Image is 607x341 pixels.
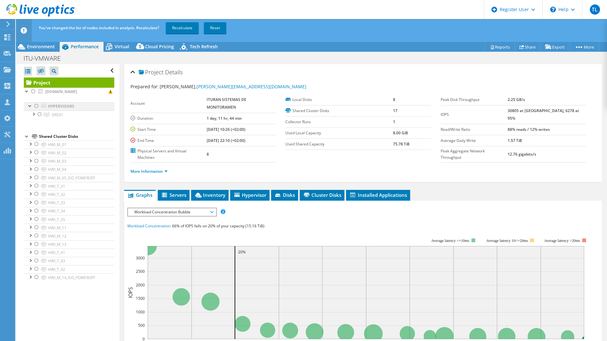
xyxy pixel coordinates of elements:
[127,287,134,298] text: IOPS
[127,192,152,198] span: Graphs
[24,207,114,215] a: HWI_T_34
[27,43,55,50] span: Environment
[130,169,168,174] a: More Information
[24,149,114,157] a: HWI_M_02
[24,199,114,207] a: HWI_T_33
[190,43,218,50] span: Tech Refresh
[24,102,114,110] a: Hypervisors
[161,192,186,198] span: Servers
[285,141,393,147] label: Used Shared Capacity
[166,22,199,34] a: Recalculate
[486,238,528,243] tspan: Average latency 10<=20ms
[24,249,114,257] a: HWI_T_41
[274,192,295,198] span: Disks
[24,140,114,149] a: HWI_M_01
[24,165,114,174] a: HWI_M_04
[285,97,393,103] label: Local Disks
[508,97,525,102] b: 2.25 GB/s
[441,126,508,133] label: Read/Write Ratio
[24,215,114,224] a: HWI_T_35
[393,141,410,147] b: 75.78 TiB
[441,97,508,103] label: Peak Disk Throughput
[127,223,171,229] span: Workload Concentration:
[285,119,393,125] label: Collector Runs
[145,43,174,50] span: Cloud Pricing
[441,148,508,161] label: Peak Aggregate Network Throughput
[441,137,508,144] label: Average Daily Write
[136,309,145,315] text: 1000
[165,68,183,76] span: Details
[349,192,407,198] span: Installed Applications
[45,89,77,94] b: [DOMAIN_NAME]
[24,88,114,96] a: [DOMAIN_NAME]
[441,111,508,118] label: IOPS
[285,108,393,114] label: Shared Cluster Disks
[24,257,114,265] a: HWI_T_43
[238,249,246,255] text: 20%
[115,43,129,50] span: Virtual
[393,108,397,113] b: 17
[24,182,114,190] a: HWI_T_31
[431,238,469,243] tspan: Average latency <=10ms
[71,43,99,50] span: Performance
[130,148,207,161] label: Physical Servers and Virtual Machines
[508,108,579,121] b: 30805 at [GEOGRAPHIC_DATA], 6278 at 95%
[233,192,266,198] span: Hypervisor
[393,119,395,124] b: 1
[24,232,114,240] a: HWI_M_12
[24,240,114,249] a: HWI_M_13
[24,190,114,198] a: HWI_T_32
[160,84,306,90] span: [PERSON_NAME],
[52,112,63,117] span: DRS01
[393,130,408,136] b: 8.00 GiB
[24,273,114,282] a: HWI_M_14_ISO_POWEROFF
[136,269,145,274] text: 2500
[24,157,114,165] a: HWI_M_03
[21,55,70,62] h1: ITU-VMWARE
[39,133,114,140] div: Shared Cluster Disks
[550,7,556,12] svg: \n
[130,137,207,144] label: End Time
[24,77,114,88] a: Project
[136,255,145,261] text: 3000
[540,42,570,52] a: Export
[39,25,159,30] span: You've changed the list of nodes included in analysis. Recalculate?
[207,127,245,132] b: [DATE] 10:26 (+02:00)
[131,208,213,216] span: Workload Concentration Bubble
[24,174,114,182] a: HWI_M_05_ISO_POWEROFF
[136,296,145,301] text: 1500
[130,126,207,133] label: Start Time
[138,323,145,328] text: 500
[136,282,145,288] text: 2000
[130,84,159,90] label: Prepared for:
[570,42,599,52] a: More
[207,116,242,121] b: 1 day, 11 hr, 44 min
[544,238,580,243] text: Average latency >20ms
[207,151,209,157] b: 8
[172,223,264,229] span: 66% of IOPS falls on 20% of your capacity (15.16 TiB)
[204,22,226,34] a: Reset
[393,97,395,102] b: 8
[484,42,515,52] a: Reports
[508,151,536,157] b: 12.76 gigabits/s
[508,127,550,132] b: 88% reads / 12% writes
[130,100,207,107] label: Account
[194,192,225,198] span: Inventory
[24,265,114,273] a: HWI_T_42
[197,84,306,90] a: [PERSON_NAME][EMAIL_ADDRESS][DOMAIN_NAME]
[590,4,600,15] span: TL
[207,97,246,110] b: ITURAN SISTEMAS DE MONITORAMEN
[508,138,522,143] b: 1.57 TiB
[515,42,541,52] a: Share
[207,138,245,143] b: [DATE] 22:10 (+02:00)
[139,69,163,76] span: Project
[285,130,393,136] label: Used Local Capacity
[303,192,341,198] span: Cluster Disks
[24,110,114,119] a: DRS01
[130,115,207,122] label: Duration
[24,224,114,232] a: HWI_M_11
